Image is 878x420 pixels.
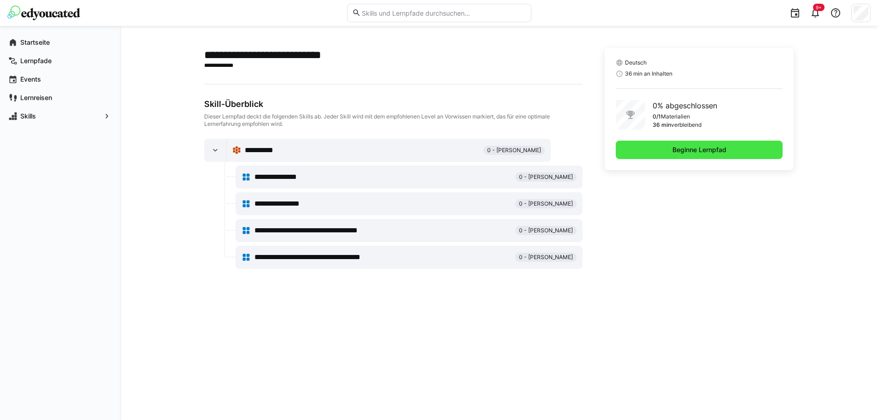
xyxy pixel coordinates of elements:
span: 0 - [PERSON_NAME] [519,200,573,207]
span: 0 - [PERSON_NAME] [519,173,573,181]
input: Skills und Lernpfade durchsuchen… [361,9,526,17]
span: 36 min an Inhalten [625,70,672,77]
span: 0 - [PERSON_NAME] [519,254,573,261]
p: 36 min [653,121,671,129]
span: Deutsch [625,59,647,66]
span: 0 - [PERSON_NAME] [487,147,541,154]
p: Materialien [661,113,690,120]
span: 9+ [816,5,822,10]
span: 0 - [PERSON_NAME] [519,227,573,234]
div: Skill-Überblick [204,99,583,109]
p: verbleibend [671,121,701,129]
span: Beginne Lernpfad [671,145,728,154]
div: Dieser Lernpfad deckt die folgenden Skills ab. Jeder Skill wird mit dem empfohlenen Level an Vorw... [204,113,583,128]
p: 0/1 [653,113,661,120]
button: Beginne Lernpfad [616,141,783,159]
p: 0% abgeschlossen [653,100,717,111]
